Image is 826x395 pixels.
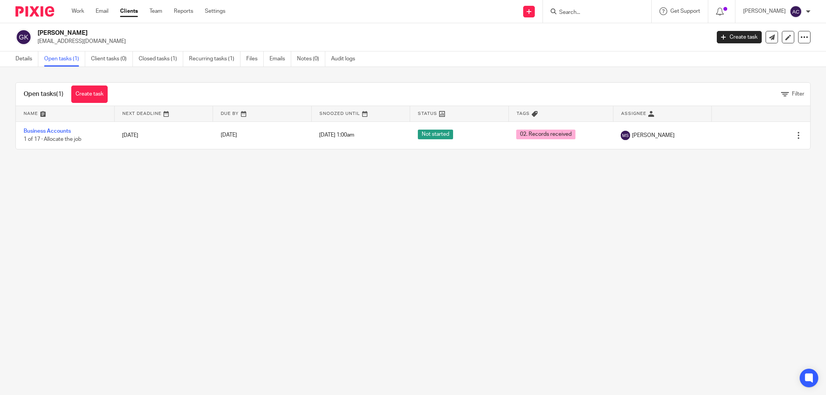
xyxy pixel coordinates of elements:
a: Notes (0) [297,51,325,67]
span: [DATE] 1:00am [319,133,354,138]
a: Create task [717,31,762,43]
a: Team [149,7,162,15]
a: Emails [270,51,291,67]
a: Files [246,51,264,67]
input: Search [558,9,628,16]
img: Pixie [15,6,54,17]
span: [DATE] [221,133,237,138]
a: Business Accounts [24,128,71,134]
p: [PERSON_NAME] [743,7,786,15]
span: Filter [792,91,804,97]
span: Not started [418,130,453,139]
a: Open tasks (1) [44,51,85,67]
a: Create task [71,85,108,103]
img: svg%3E [621,131,630,140]
a: Audit logs [331,51,361,67]
span: Snoozed Until [319,111,360,116]
a: Clients [120,7,138,15]
a: Closed tasks (1) [139,51,183,67]
span: [PERSON_NAME] [632,132,675,139]
a: Reports [174,7,193,15]
p: [EMAIL_ADDRESS][DOMAIN_NAME] [38,38,705,45]
span: Get Support [670,9,700,14]
a: Recurring tasks (1) [189,51,240,67]
a: Work [72,7,84,15]
a: Email [96,7,108,15]
span: Tags [517,111,530,116]
a: Settings [205,7,225,15]
a: Client tasks (0) [91,51,133,67]
td: [DATE] [114,121,213,149]
h1: Open tasks [24,90,64,98]
h2: [PERSON_NAME] [38,29,572,37]
img: svg%3E [790,5,802,18]
span: Status [418,111,437,116]
span: 1 of 17 · Allocate the job [24,137,81,142]
a: Details [15,51,38,67]
span: (1) [56,91,64,97]
span: 02. Records received [516,130,575,139]
img: svg%3E [15,29,32,45]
